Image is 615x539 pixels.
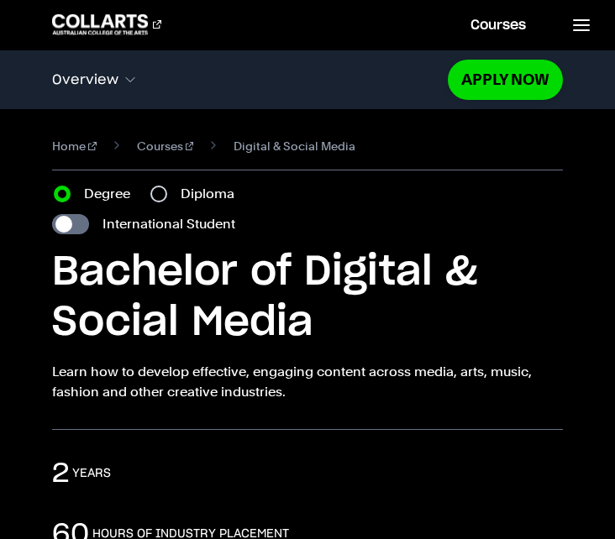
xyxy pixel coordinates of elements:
[137,136,194,156] a: Courses
[52,62,448,97] button: Overview
[234,136,355,156] span: Digital & Social Media
[52,248,563,348] h1: Bachelor of Digital & Social Media
[52,72,118,87] span: Overview
[181,184,244,204] label: Diploma
[52,457,69,490] p: 2
[52,362,563,402] p: Learn how to develop effective, engaging content across media, arts, music, fashion and other cre...
[448,60,563,99] a: Apply Now
[84,184,140,204] label: Degree
[102,214,235,234] label: International Student
[52,14,161,34] div: Go to homepage
[72,465,111,482] h3: years
[52,136,97,156] a: Home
